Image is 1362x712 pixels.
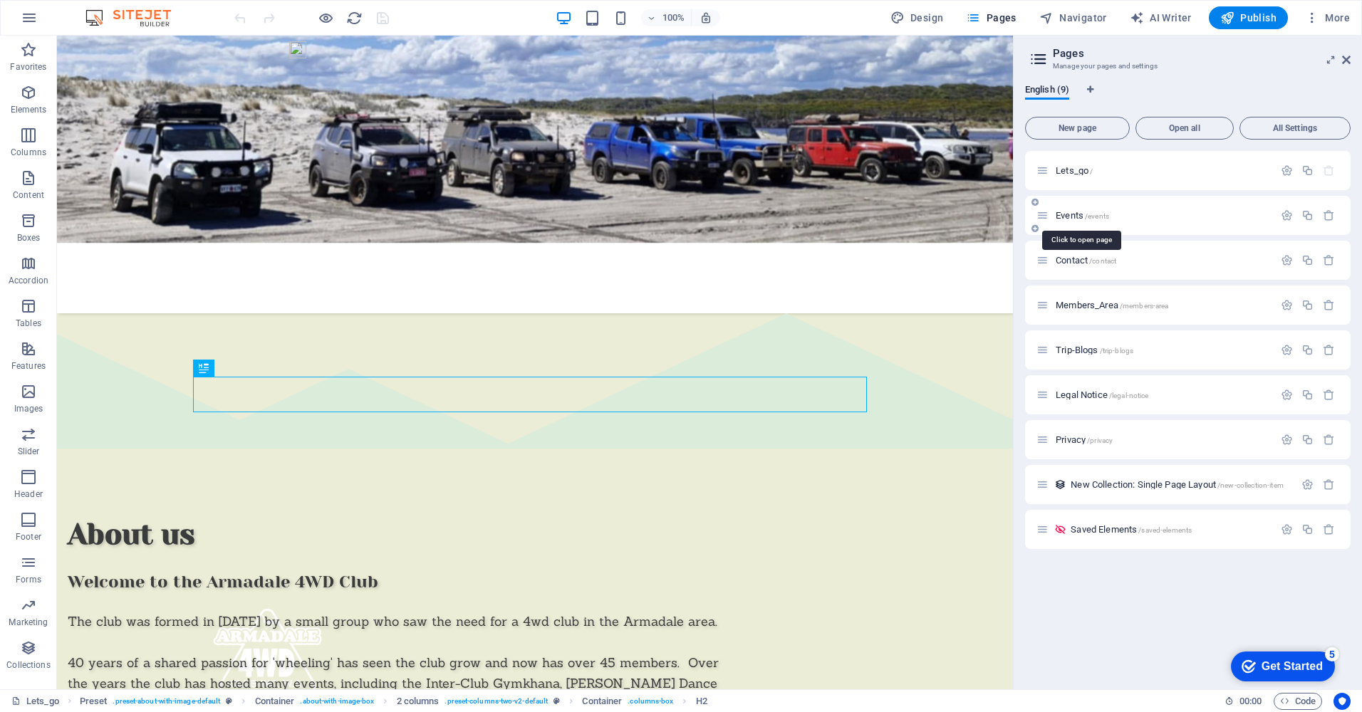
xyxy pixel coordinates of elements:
[397,693,440,710] span: Click to select. Double-click to edit
[345,9,363,26] button: reload
[1066,525,1274,534] div: Saved Elements/saved-elements
[1323,254,1335,266] div: Remove
[1299,6,1356,29] button: More
[1305,11,1350,25] span: More
[553,697,560,705] i: This element is a customizable preset
[1280,693,1316,710] span: Code
[226,697,232,705] i: This element is a customizable preset
[1039,11,1107,25] span: Navigator
[1239,117,1351,140] button: All Settings
[1323,523,1335,535] div: Remove
[14,488,43,500] p: Header
[1301,523,1314,535] div: Duplicate
[113,693,220,710] span: . preset-about-with-image-default
[1031,124,1123,132] span: New page
[1301,389,1314,401] div: Duplicate
[582,693,622,710] span: Click to select. Double-click to edit
[1056,300,1168,310] span: Click to open page
[1109,392,1149,399] span: /legal-notice
[1071,524,1192,535] span: Click to open page
[80,693,707,710] nav: breadcrumb
[1120,302,1169,310] span: /members-area
[82,9,189,26] img: Editor Logo
[1051,166,1274,175] div: Lets_go/
[1025,84,1351,111] div: Language Tabs
[1281,164,1293,177] div: Settings
[700,11,712,24] i: On resize automatically adjust zoom level to fit chosen device.
[1066,480,1294,489] div: New Collection: Single Page Layout/new-collection-item
[1301,434,1314,446] div: Duplicate
[16,531,41,543] p: Footer
[1274,693,1322,710] button: Code
[10,61,46,73] p: Favorites
[1056,165,1093,176] span: Click to open page
[1281,209,1293,221] div: Settings
[1138,526,1192,534] span: /saved-elements
[14,403,43,414] p: Images
[11,7,115,37] div: Get Started 5 items remaining, 0% complete
[1071,479,1284,490] span: Click to open page
[1249,696,1252,706] span: :
[960,6,1021,29] button: Pages
[1025,117,1130,140] button: New page
[1135,117,1234,140] button: Open all
[1334,693,1351,710] button: Usercentrics
[18,446,40,457] p: Slider
[6,659,50,671] p: Collections
[1051,211,1274,220] div: Events/events
[80,693,108,710] span: Click to select. Double-click to edit
[9,275,48,286] p: Accordion
[966,11,1016,25] span: Pages
[1225,693,1262,710] h6: Session time
[1054,478,1066,491] div: This layout is used as a template for all items (e.g. a blog post) of this collection. The conten...
[696,693,707,710] span: Click to select. Double-click to edit
[1281,389,1293,401] div: Settings
[1323,209,1335,221] div: Remove
[1281,299,1293,311] div: Settings
[1056,210,1109,221] span: Events
[1217,481,1284,489] span: /new-collection-item
[1089,257,1116,265] span: /contact
[1301,299,1314,311] div: Duplicate
[445,693,548,710] span: . preset-columns-two-v2-default
[885,6,950,29] button: Design
[1281,344,1293,356] div: Settings
[17,232,41,244] p: Boxes
[890,11,944,25] span: Design
[1051,300,1274,310] div: Members_Area/members-area
[1246,124,1344,132] span: All Settings
[1053,60,1322,73] h3: Manage your pages and settings
[13,189,44,201] p: Content
[1087,436,1113,444] span: /privacy
[346,10,363,26] i: Reload page
[1051,435,1274,444] div: Privacy/privacy
[105,3,120,17] div: 5
[1124,6,1197,29] button: AI Writer
[11,360,46,372] p: Features
[11,104,47,115] p: Elements
[1025,81,1069,101] span: English (9)
[1220,11,1277,25] span: Publish
[1142,124,1227,132] span: Open all
[1051,256,1274,265] div: Contact/contact
[1100,347,1134,355] span: /trip-blogs
[641,9,692,26] button: 100%
[662,9,685,26] h6: 100%
[255,693,295,710] span: Click to select. Double-click to edit
[1090,167,1093,175] span: /
[1301,209,1314,221] div: Duplicate
[1323,389,1335,401] div: Remove
[9,617,48,628] p: Marketing
[1056,434,1113,445] span: Click to open page
[1301,344,1314,356] div: Duplicate
[1056,389,1148,400] span: Click to open page
[1085,212,1109,220] span: /events
[1323,434,1335,446] div: Remove
[1209,6,1288,29] button: Publish
[1323,478,1335,491] div: Remove
[1239,693,1262,710] span: 00 00
[16,318,41,329] p: Tables
[1130,11,1192,25] span: AI Writer
[1056,345,1133,355] span: Click to open page
[11,147,46,158] p: Columns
